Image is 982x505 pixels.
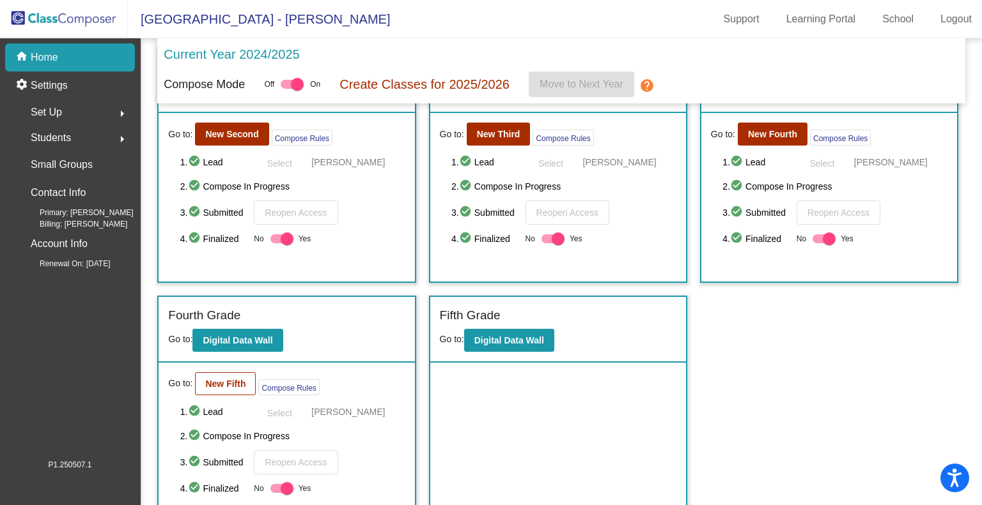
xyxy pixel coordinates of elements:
mat-icon: settings [15,78,31,93]
mat-icon: check_circle [730,231,745,246]
button: New Fifth [195,372,256,395]
mat-icon: help [639,78,655,93]
b: New Second [205,129,258,139]
button: Digital Data Wall [464,329,554,352]
span: 3. Submitted [180,455,248,470]
mat-icon: arrow_right [114,132,130,147]
mat-icon: arrow_right [114,106,130,121]
span: Primary: [PERSON_NAME] [19,207,134,218]
span: 3. Submitted [722,205,790,220]
button: Reopen Access [254,200,338,225]
span: Yes [299,481,311,496]
span: Renewal On: [DATE] [19,258,110,269]
mat-icon: check_circle [730,205,745,220]
mat-icon: check_circle [188,481,203,496]
span: Students [31,129,71,147]
button: Compose Rules [272,130,332,146]
button: Reopen Access [254,450,338,474]
button: Reopen Access [526,200,609,225]
span: Set Up [31,103,62,121]
mat-icon: check_circle [459,155,474,170]
span: Yes [841,231,853,246]
span: No [254,233,263,245]
span: [PERSON_NAME] [311,156,385,169]
span: Go to: [168,334,192,344]
span: Select [267,158,292,169]
button: New Fourth [738,123,807,146]
span: 4. Finalized [722,231,790,246]
button: Digital Data Wall [192,329,283,352]
p: Small Groups [31,156,93,174]
p: Account Info [31,235,88,253]
span: [PERSON_NAME] [583,156,657,169]
p: Contact Info [31,184,86,202]
span: Off [264,79,274,90]
button: Compose Rules [258,379,319,395]
span: 3. Submitted [180,205,248,220]
label: Fifth Grade [440,306,501,325]
span: 1. Lead [180,404,248,419]
span: Reopen Access [265,207,327,218]
span: Yes [570,231,582,246]
label: Fourth Grade [168,306,240,325]
b: New Fifth [205,379,245,389]
span: 1. Lead [722,155,790,170]
span: 1. Lead [451,155,519,170]
span: Reopen Access [265,457,327,467]
button: Compose Rules [810,130,871,146]
a: Logout [930,9,982,29]
span: 4. Finalized [451,231,519,246]
button: Select [797,152,848,172]
b: Digital Data Wall [203,335,272,345]
button: Select [526,152,577,172]
b: Digital Data Wall [474,335,544,345]
span: Go to: [440,128,464,141]
span: Select [267,408,292,418]
span: 4. Finalized [180,481,248,496]
span: 1. Lead [180,155,248,170]
span: [PERSON_NAME] [311,405,385,418]
button: Compose Rules [533,130,593,146]
span: 2. Compose In Progress [722,179,947,194]
span: 2. Compose In Progress [180,179,405,194]
span: Reopen Access [536,207,598,218]
p: Settings [31,78,68,93]
span: Move to Next Year [540,79,623,89]
span: Select [809,158,834,169]
p: Compose Mode [164,76,245,93]
button: Select [254,152,305,172]
mat-icon: check_circle [730,155,745,170]
a: School [872,9,924,29]
mat-icon: check_circle [188,455,203,470]
span: Go to: [440,334,464,344]
mat-icon: check_circle [188,428,203,444]
span: No [526,233,535,245]
span: On [310,79,320,90]
p: Home [31,50,58,65]
button: New Third [467,123,531,146]
mat-icon: check_circle [188,205,203,220]
p: Current Year 2024/2025 [164,45,299,64]
button: Select [254,402,305,422]
mat-icon: home [15,50,31,65]
span: Go to: [168,128,192,141]
mat-icon: check_circle [188,155,203,170]
span: [PERSON_NAME] [854,156,928,169]
span: Yes [299,231,311,246]
button: New Second [195,123,269,146]
span: 2. Compose In Progress [451,179,676,194]
span: No [797,233,806,245]
span: Select [538,158,563,169]
span: [GEOGRAPHIC_DATA] - [PERSON_NAME] [128,9,390,29]
button: Reopen Access [797,200,880,225]
span: Reopen Access [807,207,869,218]
a: Learning Portal [776,9,866,29]
span: Go to: [168,377,192,390]
span: Billing: [PERSON_NAME] [19,218,127,230]
p: Create Classes for 2025/2026 [339,75,510,94]
mat-icon: check_circle [188,404,203,419]
span: 3. Submitted [451,205,519,220]
button: Move to Next Year [529,72,634,97]
mat-icon: check_circle [188,231,203,246]
mat-icon: check_circle [459,231,474,246]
